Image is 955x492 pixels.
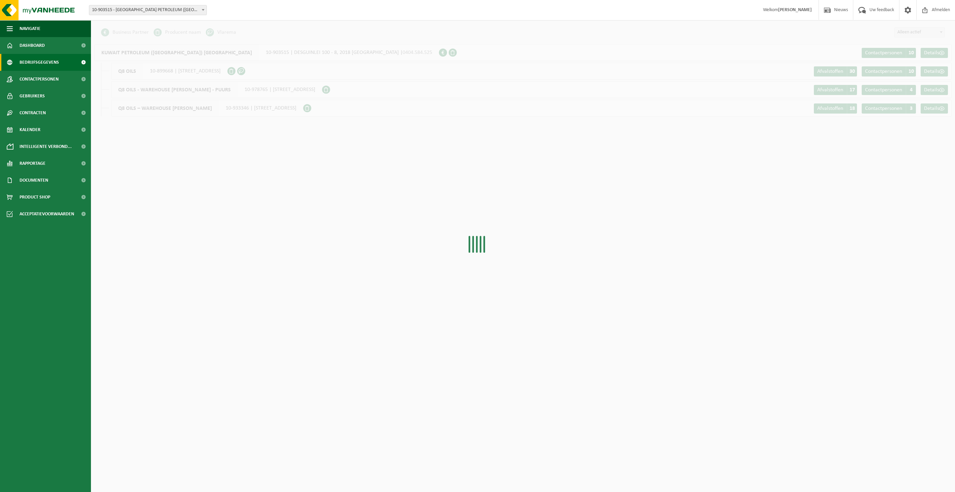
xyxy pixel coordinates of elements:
[112,82,238,98] span: Q8 OILS - WAREHOUSE [PERSON_NAME] - PUURS
[112,63,143,79] span: Q8 OILS
[865,87,902,93] span: Contactpersonen
[101,27,149,37] li: Business Partner
[924,50,939,56] span: Details
[924,69,939,74] span: Details
[817,87,843,93] span: Afvalstoffen
[814,85,857,95] a: Afvalstoffen 17
[20,71,59,88] span: Contactpersonen
[862,103,916,114] a: Contactpersonen 3
[862,48,916,58] a: Contactpersonen 10
[20,20,40,37] span: Navigatie
[20,155,45,172] span: Rapportage
[924,87,939,93] span: Details
[20,172,48,189] span: Documenten
[924,106,939,111] span: Details
[111,100,303,117] div: 10-933346 | [STREET_ADDRESS]
[20,138,72,155] span: Intelligente verbond...
[20,88,45,104] span: Gebruikers
[906,48,916,58] span: 10
[206,27,236,37] li: Vlarema
[862,85,916,95] a: Contactpersonen 4
[921,66,948,76] a: Details
[154,27,201,37] li: Producent naam
[111,81,322,98] div: 10-978765 | [STREET_ADDRESS]
[895,28,945,37] span: Alleen actief
[20,121,40,138] span: Kalender
[847,85,857,95] span: 17
[403,50,432,55] span: 0404.584.525
[20,54,59,71] span: Bedrijfsgegevens
[778,7,812,12] strong: [PERSON_NAME]
[814,66,857,76] a: Afvalstoffen 30
[921,103,948,114] a: Details
[894,27,945,37] span: Alleen actief
[95,44,259,61] span: KUWAIT PETROLEUM ([GEOGRAPHIC_DATA]) [GEOGRAPHIC_DATA]
[817,69,843,74] span: Afvalstoffen
[814,103,857,114] a: Afvalstoffen 18
[847,66,857,76] span: 30
[865,69,902,74] span: Contactpersonen
[20,189,50,206] span: Product Shop
[20,37,45,54] span: Dashboard
[847,103,857,114] span: 18
[94,44,439,61] div: 10-903515 | DESGUINLEI 100 - 8, 2018 [GEOGRAPHIC_DATA] |
[89,5,206,15] span: 10-903515 - KUWAIT PETROLEUM (BELGIUM) NV - ANTWERPEN
[906,103,916,114] span: 3
[112,100,219,116] span: Q8 OILS – WAREHOUSE [PERSON_NAME]
[906,66,916,76] span: 10
[20,104,46,121] span: Contracten
[817,106,843,111] span: Afvalstoffen
[20,206,74,222] span: Acceptatievoorwaarden
[865,106,902,111] span: Contactpersonen
[921,85,948,95] a: Details
[865,50,902,56] span: Contactpersonen
[111,63,227,80] div: 10-899668 | [STREET_ADDRESS]
[921,48,948,58] a: Details
[906,85,916,95] span: 4
[862,66,916,76] a: Contactpersonen 10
